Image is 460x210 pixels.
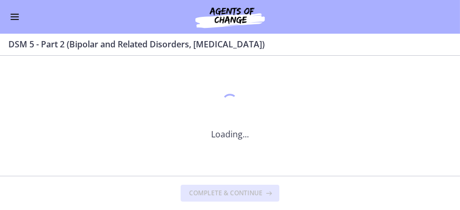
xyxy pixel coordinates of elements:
[211,128,249,141] p: Loading...
[167,4,293,29] img: Agents of Change Social Work Test Prep
[181,185,279,202] button: Complete & continue
[211,91,249,115] div: 1
[8,11,21,23] button: Enable menu
[8,38,439,51] h3: DSM 5 - Part 2 (Bipolar and Related Disorders, [MEDICAL_DATA])
[189,189,263,197] span: Complete & continue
